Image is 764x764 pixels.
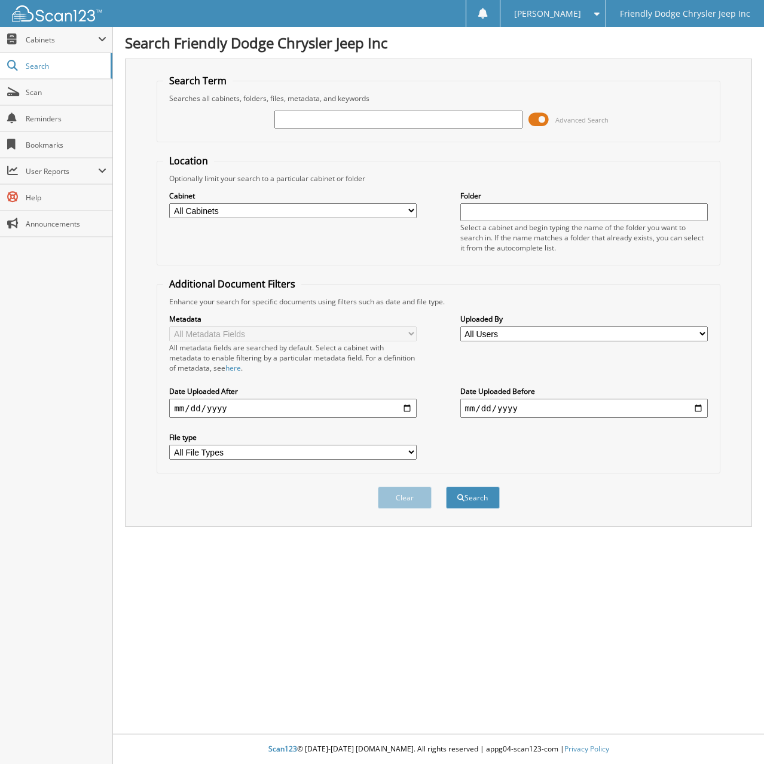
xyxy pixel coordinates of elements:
label: File type [169,432,417,442]
legend: Location [163,154,214,167]
div: Enhance your search for specific documents using filters such as date and file type. [163,297,713,307]
button: Clear [378,487,432,509]
iframe: Chat Widget [704,707,764,764]
span: Reminders [26,114,106,124]
span: Announcements [26,219,106,229]
div: All metadata fields are searched by default. Select a cabinet with metadata to enable filtering b... [169,343,417,373]
div: Optionally limit your search to a particular cabinet or folder [163,173,713,184]
label: Metadata [169,314,417,324]
input: end [460,399,708,418]
span: Scan [26,87,106,97]
span: User Reports [26,166,98,176]
label: Date Uploaded After [169,386,417,396]
a: Privacy Policy [564,744,609,754]
legend: Additional Document Filters [163,277,301,291]
span: Help [26,192,106,203]
span: Advanced Search [555,115,609,124]
label: Folder [460,191,708,201]
img: scan123-logo-white.svg [12,5,102,22]
span: Friendly Dodge Chrysler Jeep Inc [620,10,750,17]
a: here [225,363,241,373]
h1: Search Friendly Dodge Chrysler Jeep Inc [125,33,752,53]
div: Select a cabinet and begin typing the name of the folder you want to search in. If the name match... [460,222,708,253]
span: Search [26,61,105,71]
div: Searches all cabinets, folders, files, metadata, and keywords [163,93,713,103]
span: Bookmarks [26,140,106,150]
input: start [169,399,417,418]
label: Cabinet [169,191,417,201]
span: [PERSON_NAME] [514,10,581,17]
span: Scan123 [268,744,297,754]
label: Uploaded By [460,314,708,324]
button: Search [446,487,500,509]
label: Date Uploaded Before [460,386,708,396]
div: © [DATE]-[DATE] [DOMAIN_NAME]. All rights reserved | appg04-scan123-com | [113,735,764,764]
legend: Search Term [163,74,233,87]
span: Cabinets [26,35,98,45]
